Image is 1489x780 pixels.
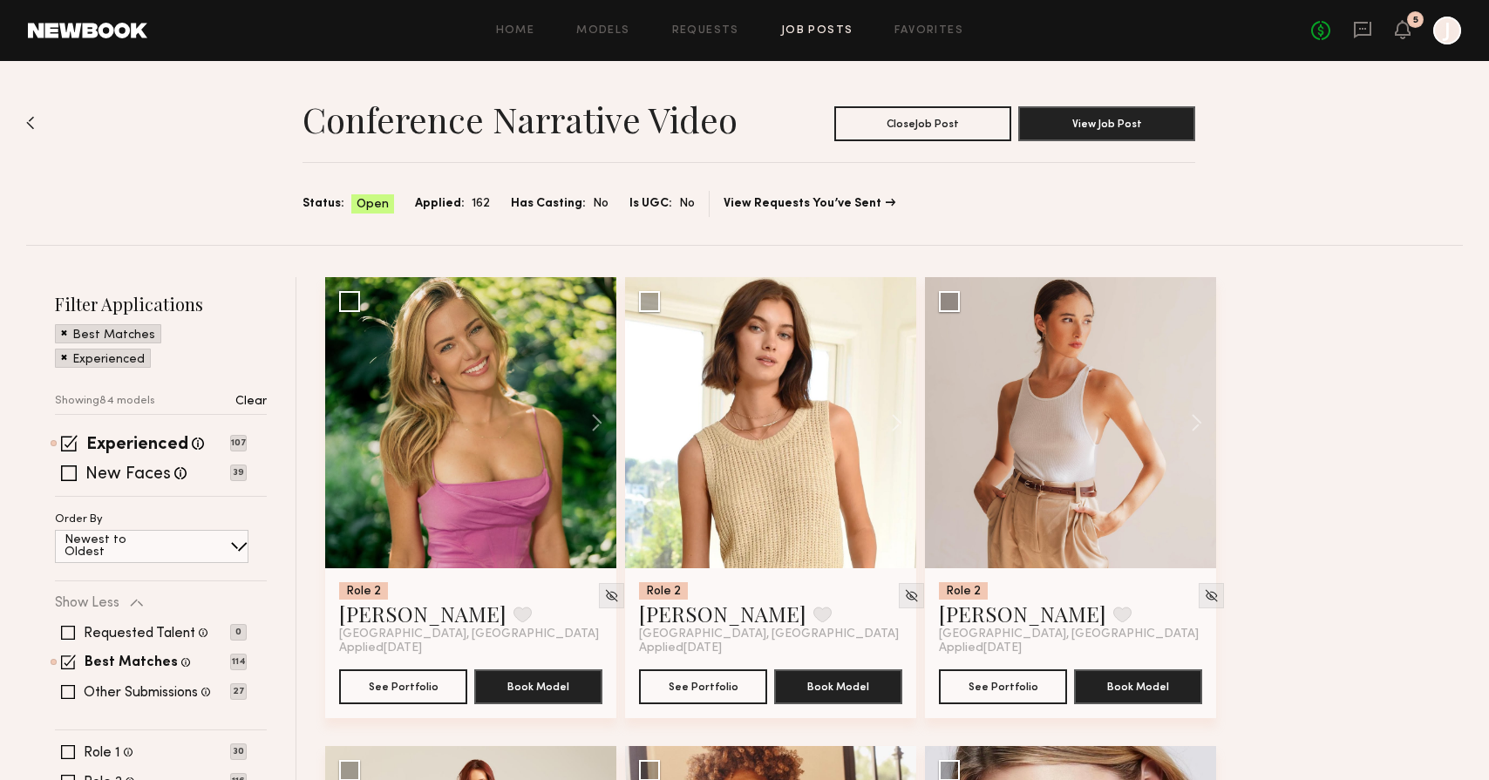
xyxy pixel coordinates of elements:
[339,600,507,627] a: [PERSON_NAME]
[576,25,629,37] a: Models
[230,624,247,641] p: 0
[235,396,267,408] p: Clear
[1204,588,1219,603] img: Unhide Model
[230,654,247,670] p: 114
[72,354,145,366] p: Experienced
[303,98,738,141] h1: Conference Narrative Video
[939,669,1067,704] button: See Portfolio
[774,669,902,704] button: Book Model
[774,678,902,693] a: Book Model
[230,743,247,760] p: 30
[639,600,806,627] a: [PERSON_NAME]
[1018,106,1195,141] button: View Job Post
[781,25,853,37] a: Job Posts
[339,627,599,641] span: [GEOGRAPHIC_DATA], [GEOGRAPHIC_DATA]
[230,683,247,700] p: 27
[55,596,119,610] p: Show Less
[339,669,467,704] button: See Portfolio
[639,627,899,641] span: [GEOGRAPHIC_DATA], [GEOGRAPHIC_DATA]
[834,106,1011,141] button: CloseJob Post
[85,466,171,484] label: New Faces
[230,435,247,451] p: 107
[679,194,695,214] span: No
[724,198,895,210] a: View Requests You’ve Sent
[939,600,1106,627] a: [PERSON_NAME]
[1413,16,1418,25] div: 5
[339,582,388,600] div: Role 2
[84,627,195,641] label: Requested Talent
[1433,17,1461,44] a: J
[65,534,168,559] p: Newest to Oldest
[604,588,619,603] img: Unhide Model
[672,25,739,37] a: Requests
[55,292,267,315] h2: Filter Applications
[904,588,919,603] img: Unhide Model
[472,194,490,214] span: 162
[496,25,535,37] a: Home
[339,641,602,655] div: Applied [DATE]
[55,514,103,526] p: Order By
[72,329,155,342] p: Best Matches
[629,194,672,214] span: Is UGC:
[1074,669,1202,704] button: Book Model
[639,582,688,600] div: Role 2
[26,116,35,130] img: Back to previous page
[474,669,602,704] button: Book Model
[357,196,389,214] span: Open
[84,686,198,700] label: Other Submissions
[55,396,155,407] p: Showing 84 models
[939,582,988,600] div: Role 2
[1074,678,1202,693] a: Book Model
[511,194,586,214] span: Has Casting:
[84,746,120,760] label: Role 1
[474,678,602,693] a: Book Model
[939,641,1202,655] div: Applied [DATE]
[639,669,767,704] button: See Portfolio
[85,656,178,670] label: Best Matches
[86,437,188,454] label: Experienced
[303,194,344,214] span: Status:
[939,627,1199,641] span: [GEOGRAPHIC_DATA], [GEOGRAPHIC_DATA]
[415,194,465,214] span: Applied:
[639,641,902,655] div: Applied [DATE]
[593,194,609,214] span: No
[230,465,247,481] p: 39
[894,25,963,37] a: Favorites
